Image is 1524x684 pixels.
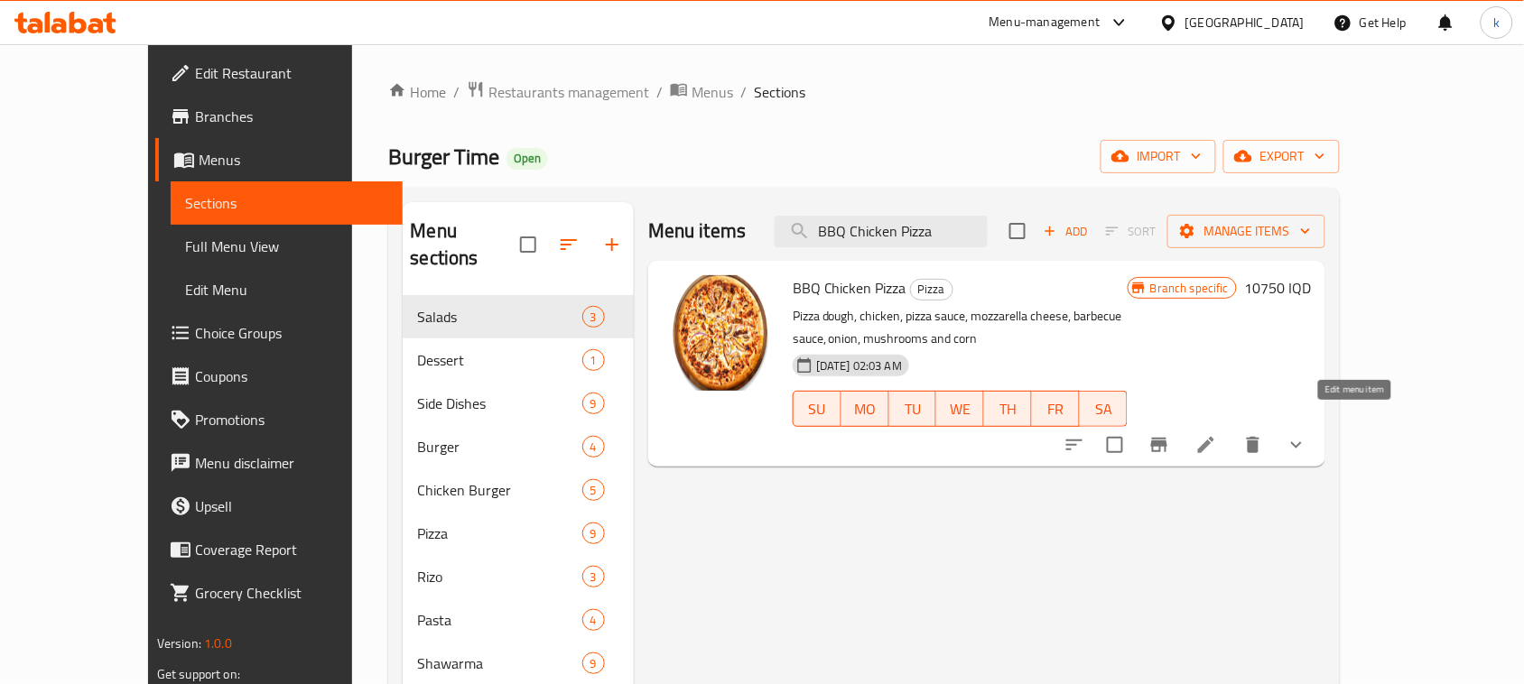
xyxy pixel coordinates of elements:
a: Sections [171,181,403,225]
span: Select to update [1096,426,1134,464]
span: Rizo [417,566,581,587]
span: Select section [999,212,1036,250]
button: import [1101,140,1216,173]
a: Restaurants management [467,80,649,104]
div: items [582,609,605,631]
div: items [582,479,605,501]
span: 9 [583,525,604,542]
span: 9 [583,395,604,412]
span: Restaurants management [488,81,649,103]
a: Coupons [155,355,403,398]
span: Choice Groups [195,322,388,344]
li: / [656,81,663,103]
button: WE [936,391,984,427]
div: Open [506,148,548,170]
span: k [1493,13,1500,32]
button: show more [1275,423,1318,467]
div: [GEOGRAPHIC_DATA] [1185,13,1305,32]
img: BBQ Chicken Pizza [663,275,778,391]
span: Pizza [417,522,581,544]
li: / [453,81,460,103]
a: Branches [155,95,403,138]
span: Select section first [1094,217,1167,245]
a: Menus [155,138,403,181]
li: / [740,81,747,103]
div: Menu-management [990,12,1101,33]
span: 3 [583,568,604,586]
button: Add section [590,223,634,266]
a: Edit Restaurant [155,51,403,95]
div: Rizo3 [403,555,633,598]
p: Pizza dough, chicken, pizza sauce, mozzarella cheese, barbecue sauce, onion, mushrooms and corn [793,305,1128,350]
div: Burger [417,436,581,458]
span: Version: [157,632,201,655]
span: Edit Restaurant [195,62,388,84]
button: delete [1231,423,1275,467]
span: SA [1087,396,1120,422]
svg: Show Choices [1286,434,1307,456]
div: items [582,522,605,544]
span: Side Dishes [417,393,581,414]
span: Coupons [195,365,388,387]
span: export [1238,145,1325,168]
span: 4 [583,612,604,629]
div: items [582,652,605,674]
span: 3 [583,309,604,326]
a: Menu disclaimer [155,441,403,485]
span: Menus [199,149,388,171]
span: Chicken Burger [417,479,581,501]
a: Edit Menu [171,268,403,311]
span: Shawarma [417,652,581,674]
button: Branch-specific-item [1138,423,1181,467]
span: Menu disclaimer [195,452,388,474]
a: Home [388,81,446,103]
span: TH [991,396,1025,422]
span: SU [801,396,834,422]
h2: Menu items [648,217,747,245]
span: Dessert [417,349,581,371]
span: 4 [583,439,604,456]
div: Pizza9 [403,512,633,555]
div: items [582,436,605,458]
h2: Menu sections [410,217,519,272]
div: items [582,393,605,414]
button: TH [984,391,1032,427]
div: Chicken Burger5 [403,468,633,512]
a: Full Menu View [171,225,403,268]
span: import [1115,145,1202,168]
span: Sections [185,192,388,214]
span: Branch specific [1143,280,1236,297]
h6: 10750 IQD [1244,275,1311,300]
button: FR [1032,391,1080,427]
button: TU [889,391,937,427]
span: Edit Menu [185,279,388,300]
span: Full Menu View [185,236,388,257]
span: Pasta [417,609,581,631]
a: Coverage Report [155,528,403,571]
button: Add [1036,217,1094,245]
span: Salads [417,306,581,328]
a: Grocery Checklist [155,571,403,615]
div: Side Dishes9 [403,382,633,425]
span: WE [943,396,977,422]
button: Manage items [1167,215,1325,248]
button: export [1223,140,1340,173]
a: Upsell [155,485,403,528]
span: Select all sections [509,226,547,263]
div: Salads3 [403,295,633,338]
span: Add item [1036,217,1094,245]
span: Branches [195,106,388,127]
div: Burger4 [403,425,633,468]
input: search [775,216,988,247]
button: sort-choices [1053,423,1096,467]
a: Choice Groups [155,311,403,355]
span: Burger Time [388,136,499,177]
span: 5 [583,482,604,499]
span: 1.0.0 [204,632,232,655]
div: Pasta4 [403,598,633,642]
